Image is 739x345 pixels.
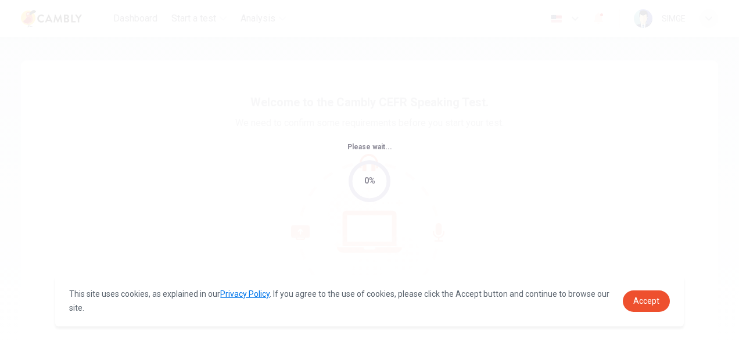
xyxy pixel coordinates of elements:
a: Privacy Policy [220,289,270,299]
div: 0% [364,174,375,188]
span: Accept [633,296,659,306]
span: Please wait... [347,143,392,151]
span: This site uses cookies, as explained in our . If you agree to the use of cookies, please click th... [69,289,609,312]
div: cookieconsent [55,275,683,326]
a: dismiss cookie message [623,290,670,312]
